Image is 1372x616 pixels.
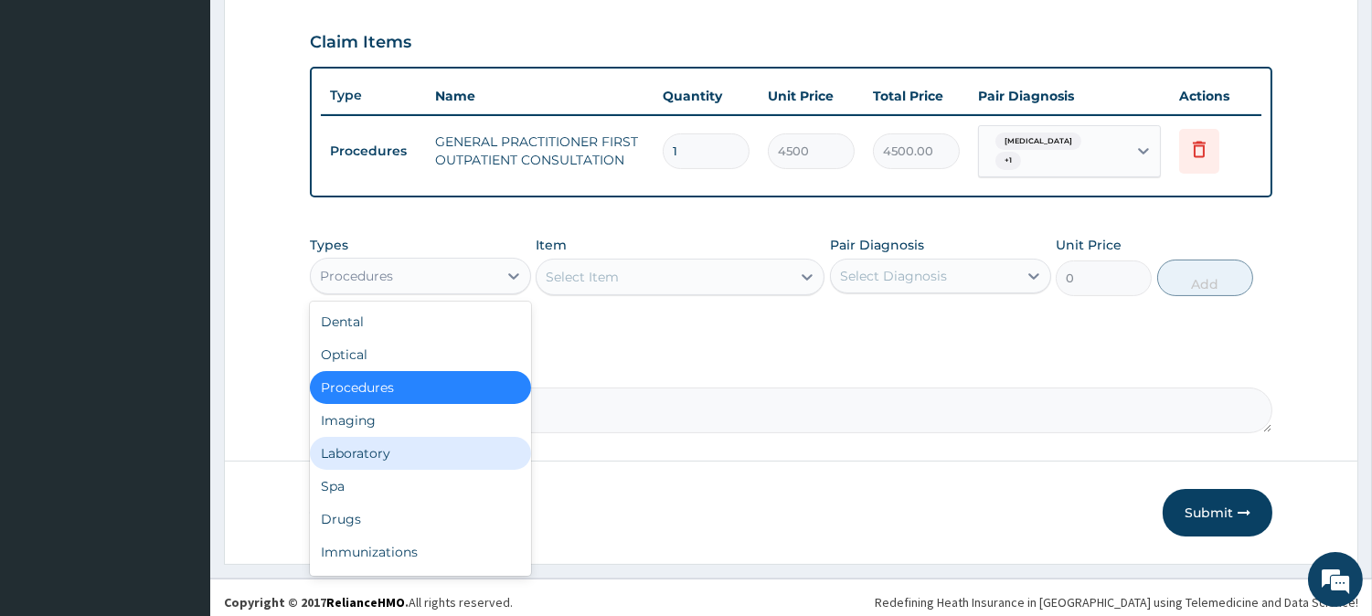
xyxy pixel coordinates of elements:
th: Unit Price [759,78,864,114]
div: Optical [310,338,531,371]
div: Others [310,568,531,601]
th: Actions [1170,78,1261,114]
div: Drugs [310,503,531,536]
label: Unit Price [1056,236,1122,254]
span: We're online! [106,189,252,374]
span: [MEDICAL_DATA] [995,133,1081,151]
td: Procedures [321,134,426,168]
textarea: Type your message and hit 'Enter' [9,417,348,481]
label: Comment [310,362,1272,377]
div: Procedures [310,371,531,404]
h3: Claim Items [310,33,411,53]
th: Total Price [864,78,969,114]
label: Pair Diagnosis [830,236,924,254]
button: Add [1157,260,1253,296]
th: Pair Diagnosis [969,78,1170,114]
div: Dental [310,305,531,338]
a: RelianceHMO [326,594,405,611]
div: Minimize live chat window [300,9,344,53]
span: + 1 [995,152,1021,170]
button: Submit [1163,489,1272,536]
div: Redefining Heath Insurance in [GEOGRAPHIC_DATA] using Telemedicine and Data Science! [875,593,1358,611]
div: Laboratory [310,437,531,470]
div: Select Diagnosis [840,267,947,285]
div: Chat with us now [95,102,307,126]
th: Type [321,79,426,112]
th: Name [426,78,654,114]
strong: Copyright © 2017 . [224,594,409,611]
div: Immunizations [310,536,531,568]
label: Item [536,236,567,254]
img: d_794563401_company_1708531726252_794563401 [34,91,74,137]
th: Quantity [654,78,759,114]
div: Procedures [320,267,393,285]
div: Spa [310,470,531,503]
div: Select Item [546,268,619,286]
label: Types [310,238,348,253]
div: Imaging [310,404,531,437]
td: GENERAL PRACTITIONER FIRST OUTPATIENT CONSULTATION [426,123,654,178]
